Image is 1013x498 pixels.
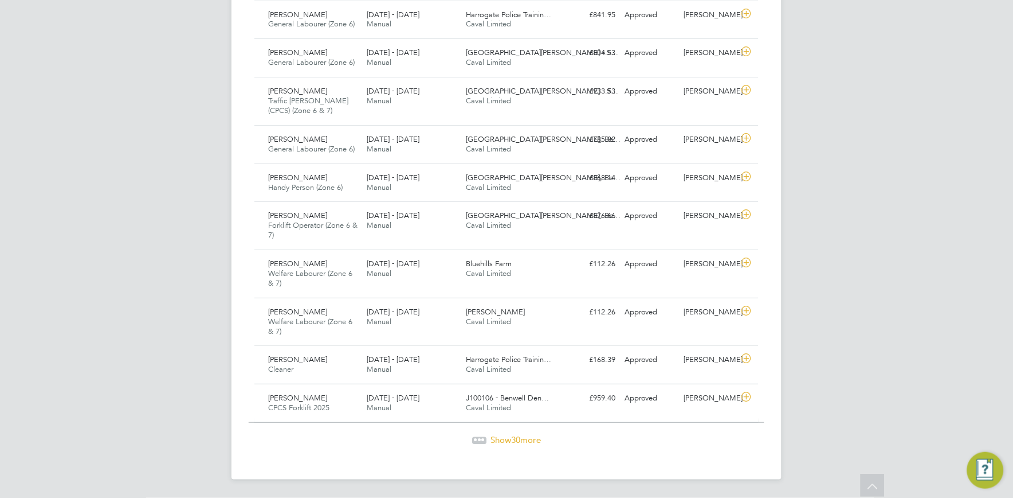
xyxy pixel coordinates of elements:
span: Manual [367,403,392,413]
span: [DATE] - [DATE] [367,393,420,403]
span: Handy Person (Zone 6) [268,182,343,192]
div: [PERSON_NAME] [680,389,739,408]
div: £168.39 [560,351,620,369]
span: Caval Limited [466,364,512,374]
span: [PERSON_NAME] [268,86,327,96]
div: [PERSON_NAME] [680,82,739,101]
span: Manual [367,96,392,106]
span: Caval Limited [466,269,512,278]
div: Approved [620,351,680,369]
div: Approved [620,130,680,149]
span: [PERSON_NAME] [268,259,327,269]
span: CPCS Forklift 2025 [268,403,329,413]
div: [PERSON_NAME] [680,130,739,149]
span: [DATE] - [DATE] [367,307,420,317]
span: Caval Limited [466,144,512,154]
span: [PERSON_NAME] [268,134,327,144]
span: Caval Limited [466,96,512,106]
span: Caval Limited [466,19,512,29]
span: General Labourer (Zone 6) [268,144,355,154]
div: £933.53 [560,82,620,101]
span: General Labourer (Zone 6) [268,57,355,67]
div: £804.53 [560,44,620,63]
div: Approved [620,44,680,63]
span: Manual [367,19,392,29]
div: £868.14 [560,169,620,188]
span: [DATE] - [DATE] [367,173,420,182]
div: Approved [620,389,680,408]
div: [PERSON_NAME] [680,255,739,274]
span: Manual [367,220,392,230]
span: [PERSON_NAME] [268,48,327,57]
span: Manual [367,182,392,192]
div: £876.66 [560,207,620,225]
div: [PERSON_NAME] [680,6,739,25]
span: [GEOGRAPHIC_DATA][PERSON_NAME], Be… [466,211,621,220]
span: [DATE] - [DATE] [367,10,420,20]
span: [PERSON_NAME] [268,211,327,220]
span: Harrogate Police Trainin… [466,10,552,20]
div: £112.26 [560,255,620,274]
span: [DATE] - [DATE] [367,211,420,220]
span: [GEOGRAPHIC_DATA][PERSON_NAME] - S… [466,48,619,57]
div: [PERSON_NAME] [680,351,739,369]
div: Approved [620,303,680,322]
span: [PERSON_NAME] [268,10,327,20]
span: Manual [367,57,392,67]
span: Caval Limited [466,317,512,326]
span: [DATE] - [DATE] [367,86,420,96]
span: [PERSON_NAME] [268,393,327,403]
div: Approved [620,207,680,225]
span: Manual [367,144,392,154]
span: Traffic [PERSON_NAME] (CPCS) (Zone 6 & 7) [268,96,348,115]
div: £841.95 [560,6,620,25]
span: Welfare Labourer (Zone 6 & 7) [268,269,352,288]
span: [GEOGRAPHIC_DATA][PERSON_NAME] - S… [466,86,619,96]
span: Show more [490,434,541,445]
span: Bluehills Farm [466,259,512,269]
span: Manual [367,317,392,326]
div: [PERSON_NAME] [680,303,739,322]
span: Caval Limited [466,220,512,230]
div: Approved [620,82,680,101]
span: Welfare Labourer (Zone 6 & 7) [268,317,352,336]
span: J100106 - Benwell Den… [466,393,549,403]
div: [PERSON_NAME] [680,44,739,63]
span: [PERSON_NAME] [466,307,525,317]
button: Engage Resource Center [967,452,1004,489]
span: Caval Limited [466,403,512,413]
span: General Labourer (Zone 6) [268,19,355,29]
div: [PERSON_NAME] [680,169,739,188]
div: Approved [620,255,680,274]
div: £112.26 [560,303,620,322]
span: [GEOGRAPHIC_DATA][PERSON_NAME], Be… [466,173,621,182]
span: Manual [367,364,392,374]
span: Caval Limited [466,57,512,67]
span: Cleaner [268,364,293,374]
span: Caval Limited [466,182,512,192]
span: 30 [511,434,520,445]
span: [PERSON_NAME] [268,307,327,317]
div: Approved [620,6,680,25]
div: £959.40 [560,389,620,408]
span: Harrogate Police Trainin… [466,355,552,364]
div: £785.82 [560,130,620,149]
span: [PERSON_NAME] [268,173,327,182]
span: [DATE] - [DATE] [367,134,420,144]
span: [DATE] - [DATE] [367,259,420,269]
span: [DATE] - [DATE] [367,355,420,364]
span: [DATE] - [DATE] [367,48,420,57]
span: Manual [367,269,392,278]
span: [PERSON_NAME] [268,355,327,364]
div: Approved [620,169,680,188]
span: Forklift Operator (Zone 6 & 7) [268,220,358,240]
div: [PERSON_NAME] [680,207,739,225]
span: [GEOGRAPHIC_DATA][PERSON_NAME], Be… [466,134,621,144]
